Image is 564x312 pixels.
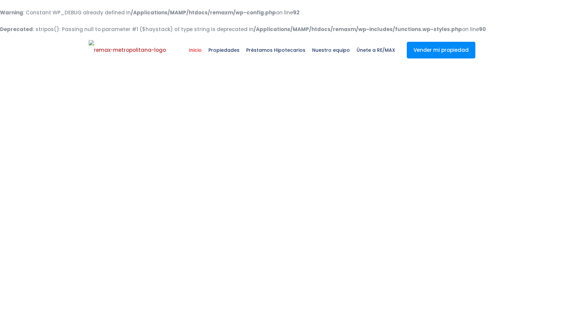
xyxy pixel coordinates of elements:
a: RE/MAX Metropolitana [89,33,166,67]
a: Únete a RE/MAX [353,33,398,67]
b: /Applications/MAMP/htdocs/remaxm/wp-includes/functions.wp-styles.php [254,26,462,33]
b: 92 [293,9,299,16]
span: Propiedades [205,40,243,60]
img: remax-metropolitana-logo [89,40,166,60]
b: /Applications/MAMP/htdocs/remaxm/wp-config.php [131,9,276,16]
a: Préstamos Hipotecarios [243,33,309,67]
a: Vender mi propiedad [407,42,475,58]
span: Nuestro equipo [309,40,353,60]
a: Nuestro equipo [309,33,353,67]
a: Inicio [186,33,205,67]
a: Propiedades [205,33,243,67]
b: 90 [479,26,486,33]
span: Inicio [186,40,205,60]
span: Préstamos Hipotecarios [243,40,309,60]
span: Únete a RE/MAX [353,40,398,60]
